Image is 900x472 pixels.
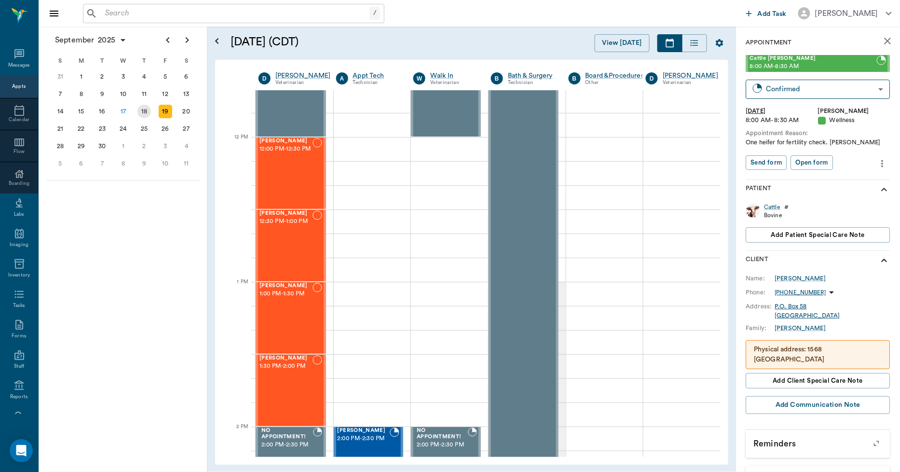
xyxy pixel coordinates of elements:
[508,71,554,81] a: Bath & Surgery
[54,157,67,170] div: Sunday, October 5, 2025
[159,87,172,101] div: Friday, September 12, 2025
[746,116,818,125] div: 8:00 AM - 8:30 AM
[259,217,313,226] span: 12:30 PM - 1:00 PM
[785,203,789,211] div: #
[878,31,898,51] button: close
[259,283,313,289] span: [PERSON_NAME]
[259,210,313,217] span: [PERSON_NAME]
[96,33,117,47] span: 2025
[223,422,248,446] div: 2 PM
[101,7,369,20] input: Search
[259,289,313,299] span: 1:00 PM - 1:30 PM
[261,428,313,440] span: NO APPOINTMENT!
[117,122,130,136] div: Wednesday, September 24, 2025
[179,70,193,83] div: Saturday, September 6, 2025
[71,54,92,68] div: M
[50,54,71,68] div: S
[879,184,890,195] svg: show more
[179,157,193,170] div: Saturday, October 11, 2025
[95,87,109,101] div: Tuesday, September 9, 2025
[8,272,30,279] div: Inventory
[54,139,67,153] div: Sunday, September 28, 2025
[413,72,425,84] div: W
[159,139,172,153] div: Friday, October 3, 2025
[54,70,67,83] div: Sunday, August 31, 2025
[353,79,399,87] div: Technician
[74,122,88,136] div: Monday, September 22, 2025
[117,87,130,101] div: Wednesday, September 10, 2025
[259,72,271,84] div: D
[879,255,890,266] svg: show more
[159,157,172,170] div: Friday, October 10, 2025
[74,87,88,101] div: Monday, September 8, 2025
[256,65,326,137] div: BOOKED, 11:30 AM - 12:00 PM
[74,139,88,153] div: Monday, September 29, 2025
[13,302,25,309] div: Tasks
[117,139,130,153] div: Wednesday, October 1, 2025
[259,361,313,371] span: 1:30 PM - 2:00 PM
[775,324,826,333] a: [PERSON_NAME]
[818,107,891,116] div: [PERSON_NAME]
[223,132,248,156] div: 12 PM
[54,105,67,118] div: Sunday, September 14, 2025
[158,30,177,50] button: Previous page
[771,230,865,240] span: Add patient Special Care Note
[353,71,399,81] a: Appt Tech
[746,373,890,389] button: Add client Special Care Note
[256,354,326,427] div: NOT_CONFIRMED, 1:30 PM - 2:00 PM
[117,70,130,83] div: Wednesday, September 3, 2025
[95,105,109,118] div: Tuesday, September 16, 2025
[336,72,348,84] div: A
[586,71,644,81] a: Board &Procedures
[508,79,554,87] div: Technician
[775,289,826,297] p: [PHONE_NUMBER]
[155,54,176,68] div: F
[179,105,193,118] div: Saturday, September 20, 2025
[430,71,477,81] a: Walk In
[95,157,109,170] div: Tuesday, October 7, 2025
[746,184,772,195] p: Patient
[179,122,193,136] div: Saturday, September 27, 2025
[159,70,172,83] div: Friday, September 5, 2025
[754,345,882,365] p: Physical address: 1568 [GEOGRAPHIC_DATA]
[256,137,326,209] div: NOT_CONFIRMED, 12:00 PM - 12:30 PM
[595,34,650,52] button: View [DATE]
[74,105,88,118] div: Monday, September 15, 2025
[261,440,313,450] span: 2:00 PM - 2:30 PM
[12,333,26,340] div: Forms
[750,56,877,62] span: Cattle [PERSON_NAME]
[417,440,468,450] span: 2:00 PM - 2:30 PM
[815,8,878,19] div: [PERSON_NAME]
[137,157,151,170] div: Thursday, October 9, 2025
[746,38,792,47] p: Appointment
[50,30,132,50] button: September2025
[54,87,67,101] div: Sunday, September 7, 2025
[746,107,818,116] div: [DATE]
[746,155,787,170] button: Send form
[746,324,775,333] div: Family:
[54,122,67,136] div: Sunday, September 21, 2025
[746,430,890,454] p: Reminders
[663,79,718,87] div: Veterinarian
[137,105,151,118] div: Thursday, September 18, 2025
[10,241,28,249] div: Imaging
[137,70,151,83] div: Thursday, September 4, 2025
[44,4,64,23] button: Close drawer
[259,144,313,154] span: 12:00 PM - 12:30 PM
[10,393,28,401] div: Reports
[766,83,875,95] div: Confirmed
[746,129,890,138] div: Appointment Reason:
[179,87,193,101] div: Saturday, September 13, 2025
[338,428,390,434] span: [PERSON_NAME]
[137,139,151,153] div: Thursday, October 2, 2025
[275,79,331,87] div: Veterinarian
[259,138,313,144] span: [PERSON_NAME]
[275,71,331,81] a: [PERSON_NAME]
[159,122,172,136] div: Friday, September 26, 2025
